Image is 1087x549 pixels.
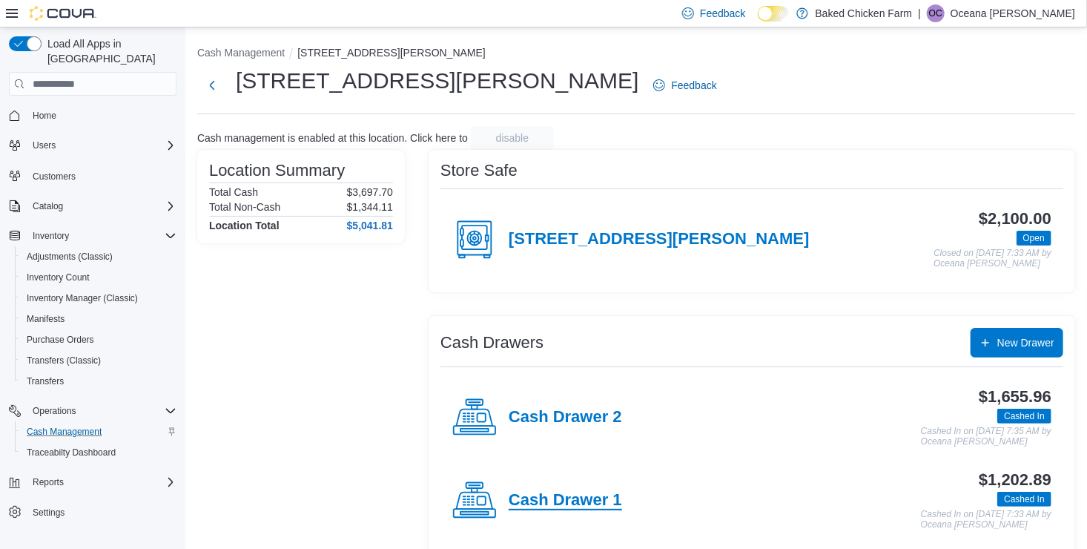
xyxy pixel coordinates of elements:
h3: $1,202.89 [979,471,1051,489]
span: Manifests [27,313,65,325]
p: Cashed In on [DATE] 7:33 AM by Oceana [PERSON_NAME] [921,510,1051,530]
span: Reports [27,473,176,491]
h4: Cash Drawer 2 [509,408,622,427]
button: Reports [3,472,182,493]
button: [STREET_ADDRESS][PERSON_NAME] [297,47,486,59]
a: Transfers [21,372,70,390]
button: Catalog [3,196,182,217]
span: Transfers (Classic) [21,352,176,369]
span: disable [496,131,529,145]
span: Cash Management [27,426,102,438]
a: Inventory Manager (Classic) [21,289,144,307]
button: Transfers [15,371,182,392]
span: Traceabilty Dashboard [27,447,116,458]
span: Home [33,110,56,122]
button: Reports [27,473,70,491]
button: New Drawer [971,328,1063,358]
span: Open [1023,231,1045,245]
span: Load All Apps in [GEOGRAPHIC_DATA] [42,36,176,66]
span: Inventory Manager (Classic) [21,289,176,307]
button: Inventory Count [15,267,182,288]
button: Next [197,70,227,100]
span: Transfers (Classic) [27,355,101,366]
span: Inventory Manager (Classic) [27,292,138,304]
span: OC [929,4,942,22]
a: Transfers (Classic) [21,352,107,369]
button: Catalog [27,197,69,215]
button: Operations [3,401,182,421]
a: Settings [27,504,70,522]
span: Cashed In [1004,410,1045,423]
h3: $1,655.96 [979,388,1051,406]
a: Purchase Orders [21,331,100,349]
span: Customers [33,171,76,183]
a: Cash Management [21,423,108,441]
span: Users [27,137,176,154]
span: Settings [27,503,176,522]
span: Adjustments (Classic) [27,251,113,263]
span: Feedback [700,6,745,21]
button: Home [3,105,182,126]
h1: [STREET_ADDRESS][PERSON_NAME] [236,66,638,96]
span: Inventory Count [27,272,90,283]
p: Baked Chicken Farm [816,4,913,22]
a: Home [27,107,62,125]
h4: Cash Drawer 1 [509,491,622,510]
span: Manifests [21,310,176,328]
span: Operations [33,405,76,417]
h4: [STREET_ADDRESS][PERSON_NAME] [509,230,810,249]
p: Oceana [PERSON_NAME] [951,4,1075,22]
span: New Drawer [997,335,1054,350]
span: Purchase Orders [21,331,176,349]
p: $3,697.70 [347,186,393,198]
span: Home [27,106,176,125]
button: Transfers (Classic) [15,350,182,371]
span: Transfers [21,372,176,390]
button: disable [471,126,554,150]
button: Cash Management [197,47,285,59]
button: Customers [3,165,182,186]
span: Inventory [27,227,176,245]
h3: Location Summary [209,162,345,180]
span: Adjustments (Classic) [21,248,176,266]
button: Users [3,135,182,156]
span: Reports [33,476,64,488]
p: $1,344.11 [347,201,393,213]
h3: $2,100.00 [979,210,1051,228]
span: Cashed In [997,409,1051,424]
a: Adjustments (Classic) [21,248,119,266]
a: Feedback [647,70,722,100]
div: Oceana Castro [927,4,945,22]
span: Customers [27,166,176,185]
span: Settings [33,507,65,519]
span: Users [33,139,56,151]
button: Operations [27,402,82,420]
button: Inventory [3,226,182,246]
button: Purchase Orders [15,329,182,350]
h6: Total Cash [209,186,258,198]
button: Manifests [15,309,182,329]
h3: Store Safe [440,162,518,180]
span: Catalog [33,200,63,212]
span: Operations [27,402,176,420]
a: Customers [27,168,82,185]
h4: Location Total [209,220,280,231]
p: Closed on [DATE] 7:33 AM by Oceana [PERSON_NAME] [934,249,1051,269]
span: Inventory Count [21,269,176,286]
span: Cashed In [1004,493,1045,506]
nav: An example of EuiBreadcrumbs [197,45,1075,63]
input: Dark Mode [758,6,789,22]
a: Manifests [21,310,70,328]
button: Users [27,137,62,154]
button: Inventory [27,227,75,245]
span: Catalog [27,197,176,215]
span: Open [1017,231,1051,246]
p: Cashed In on [DATE] 7:35 AM by Oceana [PERSON_NAME] [921,427,1051,447]
img: Cova [30,6,96,21]
h4: $5,041.81 [347,220,393,231]
p: | [918,4,921,22]
a: Traceabilty Dashboard [21,444,122,461]
span: Cash Management [21,423,176,441]
h3: Cash Drawers [440,334,543,352]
